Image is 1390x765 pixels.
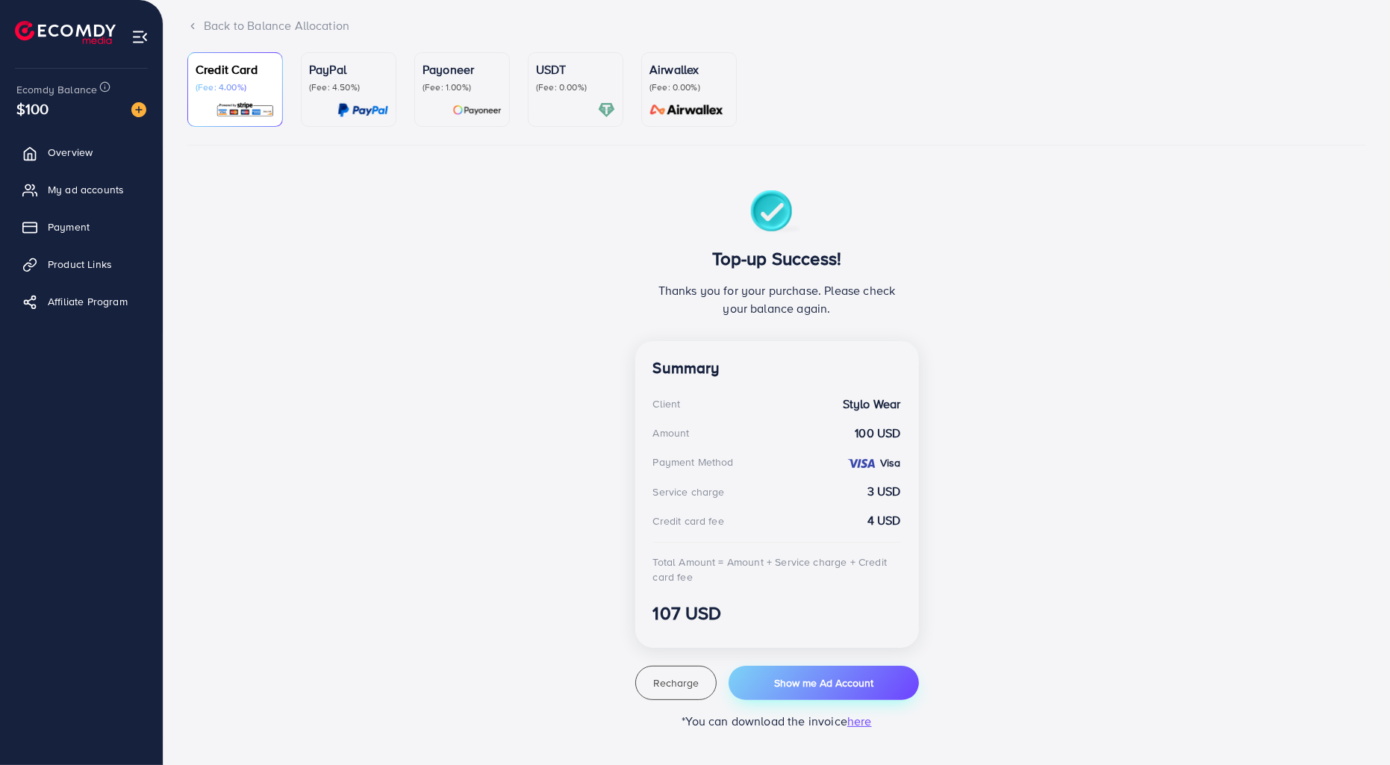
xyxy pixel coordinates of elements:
img: card [452,102,502,119]
p: (Fee: 4.00%) [196,81,275,93]
span: My ad accounts [48,182,124,197]
strong: 3 USD [867,483,901,500]
span: Product Links [48,257,112,272]
span: Affiliate Program [48,294,128,309]
p: PayPal [309,60,388,78]
img: success [750,190,803,236]
button: Recharge [635,666,717,700]
a: Payment [11,212,152,242]
div: Amount [653,425,690,440]
div: Back to Balance Allocation [187,17,1366,34]
strong: Stylo Wear [843,396,901,413]
p: Airwallex [649,60,729,78]
p: *You can download the invoice [635,712,919,730]
div: Total Amount = Amount + Service charge + Credit card fee [653,555,901,585]
a: Overview [11,137,152,167]
strong: Visa [880,455,901,470]
div: Credit card fee [653,513,724,528]
div: Service charge [653,484,725,499]
button: Show me Ad Account [729,666,918,700]
img: menu [131,28,149,46]
span: Show me Ad Account [774,675,873,690]
div: Payment Method [653,455,734,469]
p: USDT [536,60,615,78]
strong: 100 USD [855,425,900,442]
img: image [131,102,146,117]
p: (Fee: 0.00%) [649,81,729,93]
span: Overview [48,145,93,160]
a: My ad accounts [11,175,152,204]
a: Product Links [11,249,152,279]
div: Client [653,396,681,411]
img: card [645,102,729,119]
img: card [337,102,388,119]
img: card [216,102,275,119]
img: credit [847,458,876,469]
a: Affiliate Program [11,287,152,316]
p: Credit Card [196,60,275,78]
h4: Summary [653,359,901,378]
span: here [847,713,872,729]
img: logo [15,21,116,44]
p: (Fee: 1.00%) [423,81,502,93]
img: card [598,102,615,119]
iframe: Chat [1327,698,1379,754]
h3: Top-up Success! [653,248,901,269]
p: Thanks you for your purchase. Please check your balance again. [653,281,901,317]
span: Payment [48,219,90,234]
p: (Fee: 0.00%) [536,81,615,93]
h3: 107 USD [653,602,901,624]
strong: 4 USD [867,512,901,529]
span: Recharge [653,675,699,690]
p: (Fee: 4.50%) [309,81,388,93]
span: $100 [15,90,50,128]
p: Payoneer [423,60,502,78]
span: Ecomdy Balance [16,82,97,97]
